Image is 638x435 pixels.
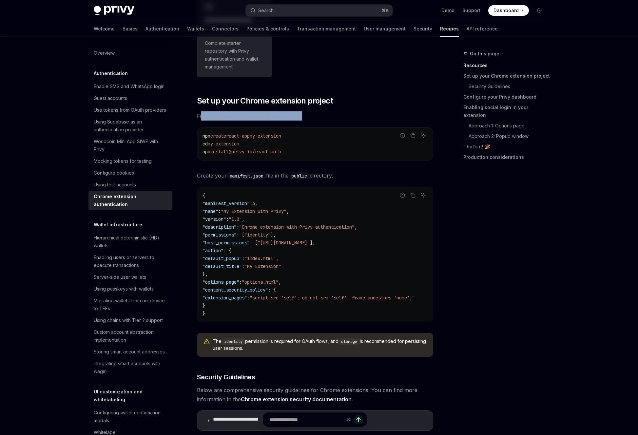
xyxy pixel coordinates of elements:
span: "[URL][DOMAIN_NAME]" [258,240,310,246]
a: Security [414,21,432,37]
a: Using passkeys with wallets [88,283,172,295]
div: Enable SMS and WhatsApp login [94,83,164,90]
a: Enabling users or servers to execute transactions [88,252,172,271]
code: storage [338,338,360,345]
a: Use tokens from OAuth providers [88,104,172,116]
a: Recipes [440,21,459,37]
a: That’s it! 🎉 [463,142,550,152]
a: Storing smart account addresses [88,346,172,358]
div: Using Supabase as an authentication provider [94,118,168,134]
a: Configure your Privy dashboard [463,92,550,102]
a: Transaction management [297,21,356,37]
div: Enabling users or servers to execute transactions [94,254,168,269]
div: Migrating wallets from on-device to TEEs [94,297,168,312]
a: Custom account abstraction implementation [88,326,172,346]
img: dark logo [94,6,134,15]
span: 3 [252,200,255,206]
span: install [210,149,229,155]
a: Approach 1: Options page [463,121,550,131]
span: On this page [470,50,499,58]
a: Guest accounts [88,92,172,104]
span: , [242,216,244,222]
span: : [247,295,250,301]
a: Integrating smart accounts with wagmi [88,358,172,377]
div: Guest accounts [94,94,127,102]
a: Using chains with Tier 2 support [88,314,172,326]
span: } [203,311,205,316]
span: "host_permissions" [203,240,250,246]
span: { [203,193,205,199]
span: Security Guidelines [197,372,255,382]
span: "extension_pages" [203,295,247,301]
div: Integrating smart accounts with wagmi [94,360,168,375]
a: Chrome extension security documentation [241,396,352,403]
a: Migrating wallets from on-device to TEEs [88,295,172,314]
input: Ask a question... [269,412,344,427]
span: react-app [226,133,250,139]
div: Server-side user wallets [94,273,146,281]
span: Create your file in the directory: [197,171,433,180]
span: : [237,224,239,230]
span: Set up your Chrome extension project [197,96,333,106]
span: "version" [203,216,226,222]
svg: Warning [203,339,210,345]
span: "action" [203,248,223,254]
a: Configuring wallet confirmation modals [88,407,172,426]
span: , [276,255,279,261]
a: Enabling social login in your extension [463,102,550,121]
span: , [255,200,258,206]
span: npm [203,149,210,155]
h5: UI customization and whitelabeling [94,388,172,404]
span: "default_popup" [203,255,242,261]
a: Resources [463,60,550,71]
code: public [289,172,310,180]
div: Using chains with Tier 2 support [94,316,163,324]
span: Dashboard [493,7,519,14]
span: } [203,303,205,309]
div: Storing smart account addresses [94,348,165,356]
a: Wallets [187,21,204,37]
a: Using Supabase as an authentication provider [88,116,172,136]
span: "Chrome extension with Privy authentication" [239,224,355,230]
div: Use tokens from OAuth providers [94,106,166,114]
h5: Wallet infrastructure [94,221,142,229]
a: Welcome [94,21,115,37]
div: Using test accounts [94,181,136,189]
span: : [242,263,244,269]
a: Approach 2: Popup window [463,131,550,142]
a: Authentication [145,21,179,37]
a: Security Guidelines [463,81,550,92]
span: First, create a React app and install Privy: [197,111,433,121]
div: Chrome extension authentication [94,193,168,208]
code: identity [222,338,245,345]
button: Toggle dark mode [534,5,545,16]
a: Support [462,7,480,14]
span: "default_title" [203,263,242,269]
a: Mocking tokens for testing [88,155,172,167]
span: "1.0" [229,216,242,222]
span: : { [268,287,276,293]
span: "identity" [244,232,271,238]
span: : [239,279,242,285]
a: API reference [467,21,498,37]
span: my-extension [250,133,281,139]
span: "description" [203,224,237,230]
button: Send message [354,415,363,424]
span: my-extension [208,141,239,147]
span: "content_security_policy" [203,287,268,293]
span: , [279,279,281,285]
span: : [242,255,244,261]
button: Report incorrect code [398,191,407,199]
div: Mocking tokens for testing [94,157,152,165]
div: Worldcoin Mini App SIWE with Privy [94,138,168,153]
span: ⌘ K [382,8,389,13]
a: Set up your Chrome extension project [463,71,550,81]
code: manifest.json [227,172,266,180]
div: Overview [94,49,115,57]
span: ], [271,232,276,238]
span: Complete starter repository with Privy authentication and wallet management. [205,39,264,71]
span: }, [203,271,208,277]
span: "options_page" [203,279,239,285]
span: : [ [237,232,244,238]
button: Ask AI [419,131,428,140]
